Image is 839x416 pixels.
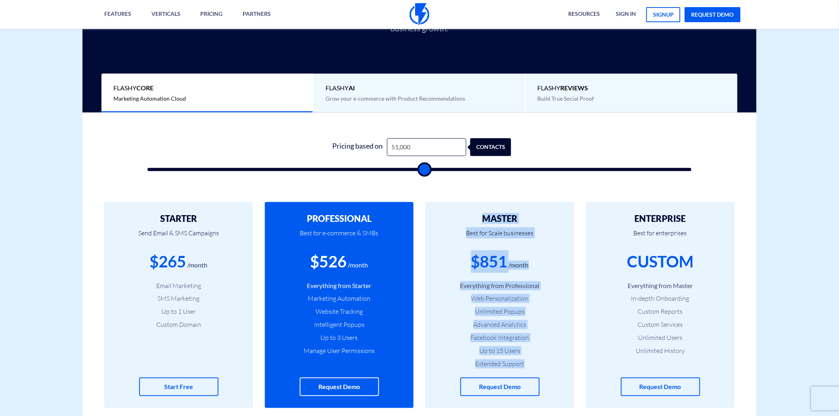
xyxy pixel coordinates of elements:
span: Flashy [538,84,726,93]
h2: STARTER [116,214,241,223]
div: /month [188,261,208,270]
li: Unlimited Popups [437,307,562,316]
div: Pricing based on [328,138,387,156]
p: Best for enterprises [598,223,723,250]
b: AI [349,84,355,92]
span: Marketing Automation Cloud [113,95,186,102]
div: /month [509,261,529,270]
h2: ENTERPRISE [598,214,723,223]
li: Custom Services [598,320,723,329]
div: CUSTOM [627,250,694,273]
li: Up to 3 Users [277,333,402,342]
b: Core [136,84,153,92]
span: Flashy [113,84,301,93]
li: Facebook Integration [437,333,562,342]
span: Grow your e-commerce with Product Recommendations [326,95,465,102]
li: Extended Support [437,359,562,368]
div: $851 [471,250,508,273]
a: request demo [685,7,741,22]
li: Advanced Analytics [437,320,562,329]
p: Best for Scale businesses [437,223,562,250]
li: In-depth Onboarding [598,294,723,303]
a: Request Demo [300,378,379,396]
li: Unlimited History [598,346,723,355]
li: Marketing Automation [277,294,402,303]
li: Website Tracking [277,307,402,316]
li: Up to 1 User [116,307,241,316]
p: Send Email & SMS Campaigns [116,223,241,250]
li: Web Personalization [437,294,562,303]
div: /month [348,261,368,270]
span: Build True Social Proof [538,95,594,102]
h2: MASTER [437,214,562,223]
li: Everything from Professional [437,281,562,290]
div: $265 [150,250,186,273]
li: Intelligent Popups [277,320,402,329]
li: Manage User Permissions [277,346,402,355]
li: Email Marketing [116,281,241,290]
li: Custom Reports [598,307,723,316]
a: signup [646,7,680,22]
a: Start Free [139,378,218,396]
li: Everything from Master [598,281,723,290]
div: $526 [310,250,347,273]
span: Flashy [326,84,513,93]
a: Request Demo [460,378,540,396]
li: SMS Marketing [116,294,241,303]
li: Up to 15 Users [437,346,562,355]
li: Unlimited Users [598,333,723,342]
h2: PROFESSIONAL [277,214,402,223]
li: Everything from Starter [277,281,402,290]
p: Best for e-commerce & SMBs [277,223,402,250]
b: REVIEWS [561,84,588,92]
li: Custom Domain [116,320,241,329]
a: Request Demo [621,378,700,396]
div: contacts [475,138,516,156]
